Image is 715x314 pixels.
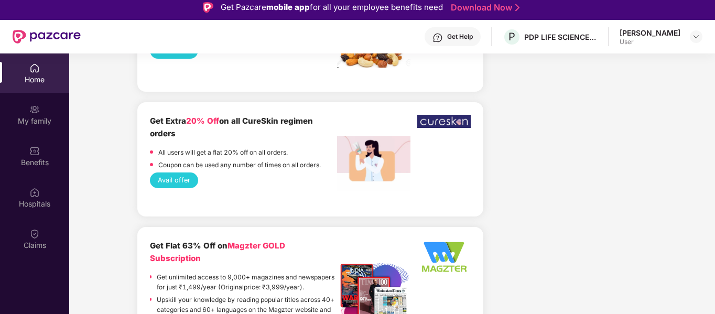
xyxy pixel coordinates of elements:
[186,116,219,126] span: 20% Off
[620,28,680,38] div: [PERSON_NAME]
[524,32,598,42] div: PDP LIFE SCIENCE LOGISTICS INDIA PRIVATE LIMITED
[157,272,337,292] p: Get unlimited access to 9,000+ magazines and newspapers for just ₹1,499/year (Originalprice: ₹3,9...
[417,115,471,128] img: WhatsApp%20Image%202022-12-23%20at%206.17.28%20PM.jpeg
[451,2,516,13] a: Download Now
[150,241,285,263] b: Get Flat 63% Off on
[13,30,81,44] img: New Pazcare Logo
[158,147,288,157] p: All users will get a flat 20% off on all orders.
[620,38,680,46] div: User
[432,33,443,43] img: svg+xml;base64,PHN2ZyBpZD0iSGVscC0zMngzMiIgeG1sbnM9Imh0dHA6Ly93d3cudzMub3JnLzIwMDAvc3ZnIiB3aWR0aD...
[203,2,213,13] img: Logo
[150,116,313,138] b: Get Extra on all CureSkin regimen orders
[447,33,473,41] div: Get Help
[266,2,310,12] strong: mobile app
[150,172,198,188] button: Avail offer
[29,229,40,239] img: svg+xml;base64,PHN2ZyBpZD0iQ2xhaW0iIHhtbG5zPSJodHRwOi8vd3d3LnczLm9yZy8yMDAwL3N2ZyIgd2lkdGg9IjIwIi...
[29,104,40,115] img: svg+xml;base64,PHN2ZyB3aWR0aD0iMjAiIGhlaWdodD0iMjAiIHZpZXdCb3g9IjAgMCAyMCAyMCIgZmlsbD0ibm9uZSIgeG...
[337,136,410,191] img: Screenshot%202022-12-27%20at%203.54.05%20PM.png
[417,240,471,274] img: Logo%20-%20Option%202_340x220%20-%20Edited.png
[221,1,443,14] div: Get Pazcare for all your employee benefits need
[29,187,40,198] img: svg+xml;base64,PHN2ZyBpZD0iSG9zcGl0YWxzIiB4bWxucz0iaHR0cDovL3d3dy53My5vcmcvMjAwMC9zdmciIHdpZHRoPS...
[515,2,519,13] img: Stroke
[158,160,321,170] p: Coupon can be used any number of times on all orders.
[508,30,515,43] span: P
[692,33,700,41] img: svg+xml;base64,PHN2ZyBpZD0iRHJvcGRvd24tMzJ4MzIiIHhtbG5zPSJodHRwOi8vd3d3LnczLm9yZy8yMDAwL3N2ZyIgd2...
[29,146,40,156] img: svg+xml;base64,PHN2ZyBpZD0iQmVuZWZpdHMiIHhtbG5zPSJodHRwOi8vd3d3LnczLm9yZy8yMDAwL3N2ZyIgd2lkdGg9Ij...
[29,63,40,73] img: svg+xml;base64,PHN2ZyBpZD0iSG9tZSIgeG1sbnM9Imh0dHA6Ly93d3cudzMub3JnLzIwMDAvc3ZnIiB3aWR0aD0iMjAiIG...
